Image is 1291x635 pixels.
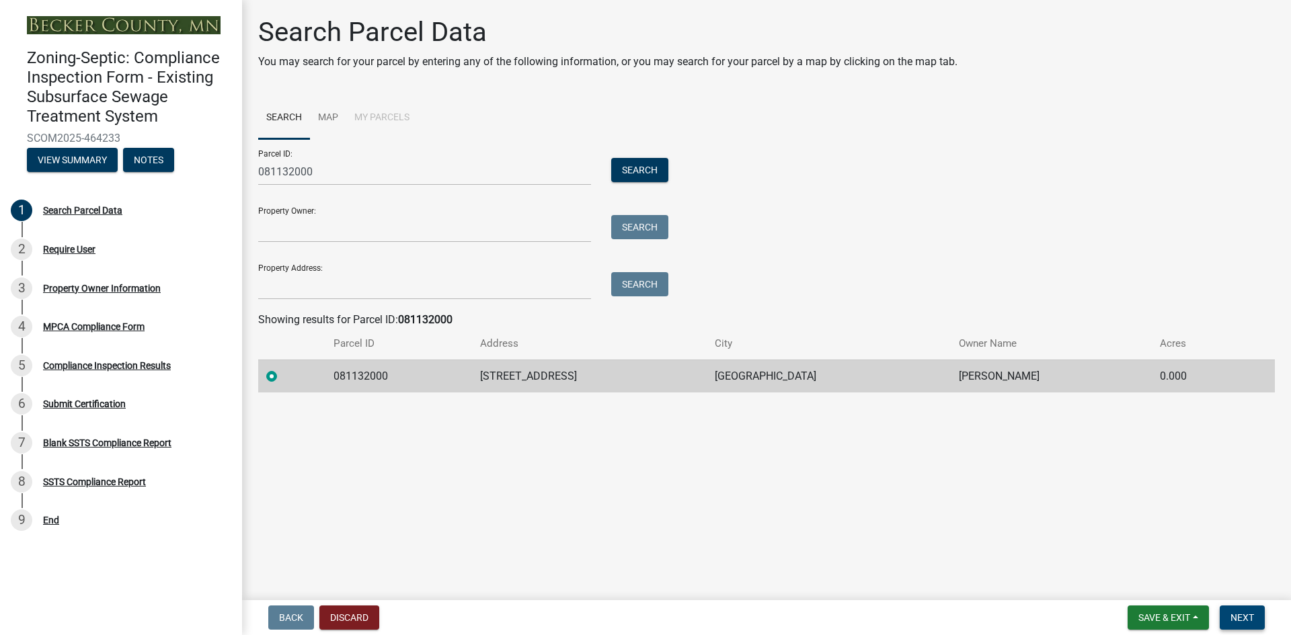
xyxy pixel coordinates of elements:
span: Save & Exit [1138,612,1190,623]
strong: 081132000 [398,313,453,326]
td: [GEOGRAPHIC_DATA] [707,359,951,392]
button: Save & Exit [1128,605,1209,630]
button: View Summary [27,148,118,172]
div: Blank SSTS Compliance Report [43,438,171,448]
td: 0.000 [1152,359,1241,392]
p: You may search for your parcel by entering any of the following information, or you may search fo... [258,54,957,70]
div: Compliance Inspection Results [43,361,171,370]
button: Search [611,215,668,239]
span: Back [279,612,303,623]
wm-modal-confirm: Summary [27,155,118,166]
div: SSTS Compliance Report [43,477,146,486]
th: Address [472,328,707,359]
h4: Zoning-Septic: Compliance Inspection Form - Existing Subsurface Sewage Treatment System [27,48,231,126]
div: 3 [11,278,32,299]
div: End [43,515,59,525]
div: 5 [11,355,32,376]
button: Discard [319,605,379,630]
a: Search [258,97,310,140]
div: 1 [11,200,32,221]
td: 081132000 [325,359,472,392]
img: Becker County, Minnesota [27,16,221,34]
div: Showing results for Parcel ID: [258,312,1275,328]
h1: Search Parcel Data [258,16,957,48]
div: 8 [11,471,32,493]
td: [PERSON_NAME] [951,359,1152,392]
wm-modal-confirm: Notes [123,155,174,166]
button: Back [268,605,314,630]
div: 7 [11,432,32,454]
th: City [707,328,951,359]
td: [STREET_ADDRESS] [472,359,707,392]
button: Next [1220,605,1265,630]
div: MPCA Compliance Form [43,322,145,331]
th: Acres [1152,328,1241,359]
div: 6 [11,393,32,415]
th: Owner Name [951,328,1152,359]
div: 4 [11,316,32,337]
th: Parcel ID [325,328,472,359]
div: Require User [43,245,95,254]
span: SCOM2025-464233 [27,132,215,144]
div: Submit Certification [43,399,126,409]
div: Property Owner Information [43,284,161,293]
a: Map [310,97,346,140]
button: Search [611,272,668,296]
span: Next [1230,612,1254,623]
button: Notes [123,148,174,172]
div: Search Parcel Data [43,206,122,215]
div: 9 [11,509,32,531]
div: 2 [11,239,32,260]
button: Search [611,158,668,182]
